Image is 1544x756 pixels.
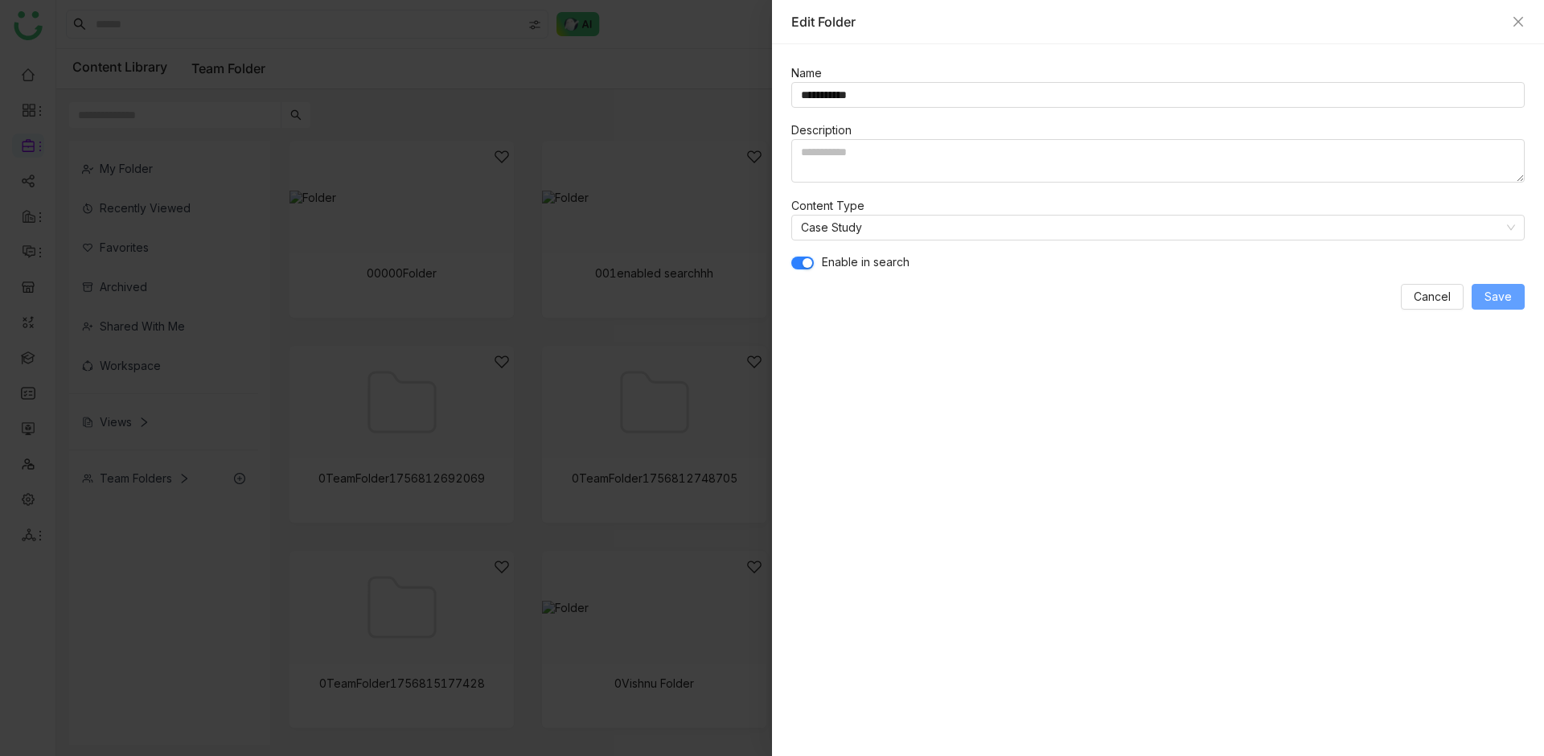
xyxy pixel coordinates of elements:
[791,197,873,215] label: Content Type
[1472,284,1525,310] button: Save
[822,253,910,271] span: Enable in search
[791,64,830,82] label: Name
[1401,284,1464,310] button: Cancel
[791,121,860,139] label: Description
[1414,288,1451,306] span: Cancel
[1484,288,1512,306] span: Save
[791,13,1504,31] div: Edit Folder
[801,216,1515,240] nz-select-item: Case Study
[1512,15,1525,28] button: Close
